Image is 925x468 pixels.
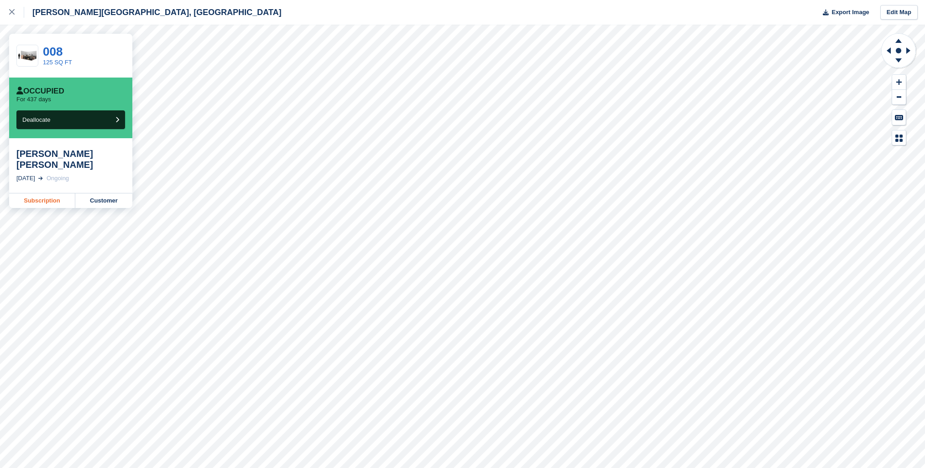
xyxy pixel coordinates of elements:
[880,5,918,20] a: Edit Map
[43,59,72,66] a: 125 SQ FT
[16,96,51,103] p: For 437 days
[16,87,64,96] div: Occupied
[892,110,906,125] button: Keyboard Shortcuts
[817,5,869,20] button: Export Image
[892,75,906,90] button: Zoom In
[75,193,132,208] a: Customer
[831,8,869,17] span: Export Image
[16,174,35,183] div: [DATE]
[9,193,75,208] a: Subscription
[17,48,38,64] img: 125-sqft-unit.jpg
[47,174,69,183] div: Ongoing
[16,148,125,170] div: [PERSON_NAME] [PERSON_NAME]
[892,90,906,105] button: Zoom Out
[38,177,43,180] img: arrow-right-light-icn-cde0832a797a2874e46488d9cf13f60e5c3a73dbe684e267c42b8395dfbc2abf.svg
[22,116,50,123] span: Deallocate
[24,7,282,18] div: [PERSON_NAME][GEOGRAPHIC_DATA], [GEOGRAPHIC_DATA]
[892,130,906,146] button: Map Legend
[16,110,125,129] button: Deallocate
[43,45,63,58] a: 008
